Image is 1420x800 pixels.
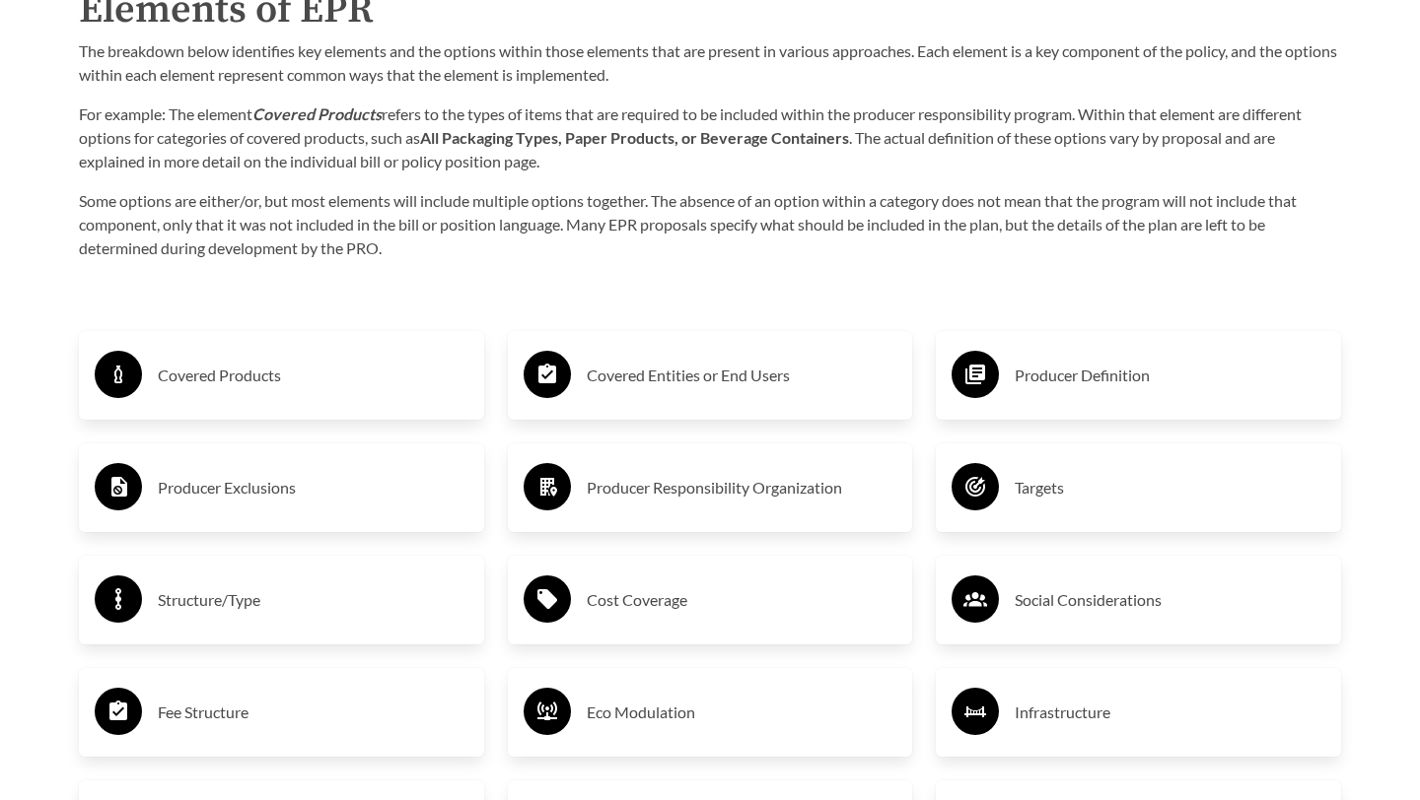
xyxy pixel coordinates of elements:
h3: Targets [1015,472,1325,503]
h3: Social Considerations [1015,584,1325,616]
h3: Producer Exclusions [158,472,468,503]
h3: Producer Responsibility Organization [587,472,897,503]
strong: Covered Products [252,104,382,123]
h3: Cost Coverage [587,584,897,616]
h3: Infrastructure [1015,697,1325,728]
h3: Fee Structure [158,697,468,728]
h3: Structure/Type [158,584,468,616]
p: Some options are either/or, but most elements will include multiple options together. The absence... [79,189,1341,260]
p: For example: The element refers to the types of items that are required to be included within the... [79,102,1341,173]
p: The breakdown below identifies key elements and the options within those elements that are presen... [79,39,1341,87]
h3: Covered Entities or End Users [587,360,897,391]
strong: All Packaging Types, Paper Products, or Beverage Containers [420,128,849,147]
h3: Covered Products [158,360,468,391]
h3: Producer Definition [1015,360,1325,391]
h3: Eco Modulation [587,697,897,728]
